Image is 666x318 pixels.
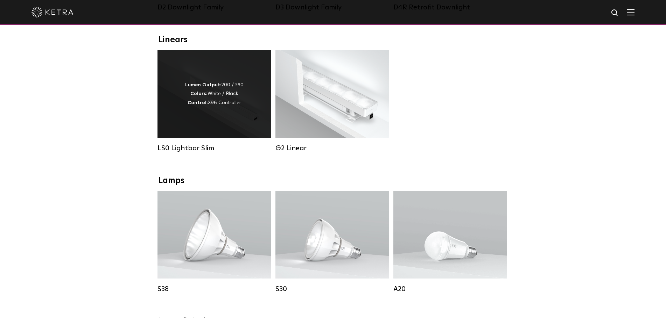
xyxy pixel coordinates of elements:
a: G2 Linear Lumen Output:400 / 700 / 1000Colors:WhiteBeam Angles:Flood / [GEOGRAPHIC_DATA] / Narrow... [275,50,389,152]
a: A20 Lumen Output:600 / 800Colors:White / BlackBase Type:E26 Edison Base / GU24Beam Angles:Omni-Di... [393,191,507,293]
div: A20 [393,285,507,293]
strong: Lumen Output: [185,82,222,87]
a: S38 Lumen Output:1100Colors:White / BlackBase Type:E26 Edison Base / GU24Beam Angles:10° / 25° / ... [157,191,271,293]
div: 200 / 350 White / Black X96 Controller [185,81,244,107]
div: Linears [158,35,508,45]
img: search icon [611,9,619,17]
div: LS0 Lightbar Slim [157,144,271,152]
strong: Colors: [190,91,208,96]
div: S30 [275,285,389,293]
img: ketra-logo-2019-white [31,7,73,17]
a: LS0 Lightbar Slim Lumen Output:200 / 350Colors:White / BlackControl:X96 Controller [157,50,271,152]
div: G2 Linear [275,144,389,152]
div: S38 [157,285,271,293]
div: Lamps [158,176,508,186]
img: Hamburger%20Nav.svg [627,9,635,15]
a: S30 Lumen Output:1100Colors:White / BlackBase Type:E26 Edison Base / GU24Beam Angles:15° / 25° / ... [275,191,389,293]
strong: Control: [188,100,208,105]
